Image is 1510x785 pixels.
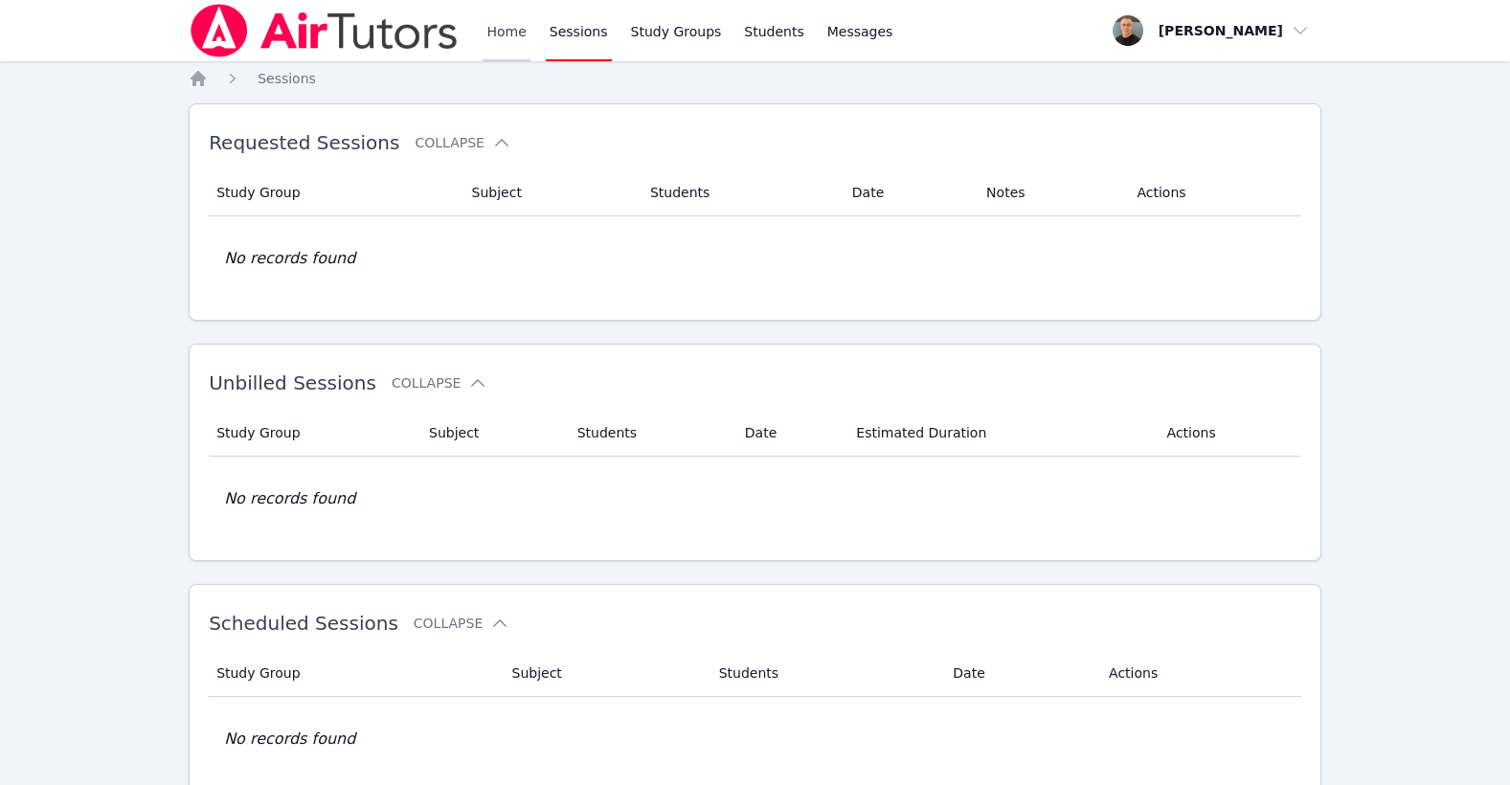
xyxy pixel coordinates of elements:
[708,650,942,697] th: Students
[1125,169,1300,216] th: Actions
[941,650,1097,697] th: Date
[209,131,399,154] span: Requested Sessions
[1097,650,1301,697] th: Actions
[189,69,1321,88] nav: Breadcrumb
[258,71,316,86] span: Sessions
[461,169,639,216] th: Subject
[414,614,509,633] button: Collapse
[639,169,841,216] th: Students
[845,410,1155,457] th: Estimated Duration
[733,410,845,457] th: Date
[209,650,500,697] th: Study Group
[417,410,566,457] th: Subject
[258,69,316,88] a: Sessions
[209,697,1301,781] td: No records found
[209,410,417,457] th: Study Group
[975,169,1125,216] th: Notes
[415,133,510,152] button: Collapse
[209,371,376,394] span: Unbilled Sessions
[209,457,1301,541] td: No records found
[392,373,487,392] button: Collapse
[209,612,398,635] span: Scheduled Sessions
[501,650,708,697] th: Subject
[209,216,1301,301] td: No records found
[1156,410,1301,457] th: Actions
[827,22,893,41] span: Messages
[566,410,733,457] th: Students
[189,4,460,57] img: Air Tutors
[209,169,460,216] th: Study Group
[841,169,975,216] th: Date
